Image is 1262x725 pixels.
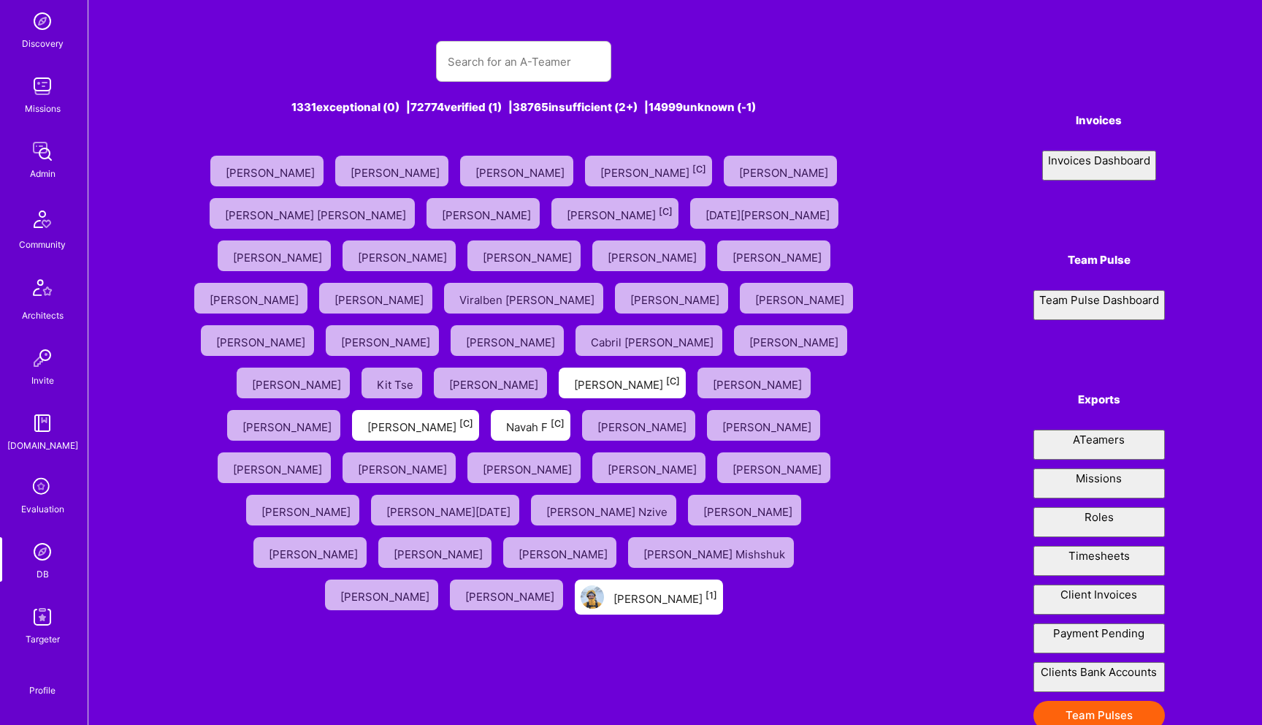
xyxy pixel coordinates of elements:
a: [PERSON_NAME] [718,150,843,192]
a: Kit Tse [356,362,428,404]
sup: [1] [705,590,717,601]
img: Skill Targeter [28,602,57,631]
div: [PERSON_NAME] [449,373,541,392]
div: [PERSON_NAME] [367,416,473,435]
div: [PERSON_NAME] [703,501,795,520]
div: [PERSON_NAME] [739,162,831,181]
div: [PERSON_NAME] [519,543,611,562]
a: [PERSON_NAME] [337,235,462,277]
button: Team Pulse Dashboard [1033,290,1165,320]
div: [PERSON_NAME] [351,162,443,181]
div: [PERSON_NAME] [574,373,680,392]
div: [PERSON_NAME] [334,289,427,308]
h4: Invoices [1033,114,1165,127]
div: [PERSON_NAME] [713,373,805,392]
a: [PERSON_NAME] [609,277,734,319]
a: [PERSON_NAME] [586,235,711,277]
div: [PERSON_NAME] [242,416,334,435]
button: Invoices Dashboard [1042,151,1156,181]
div: Evaluation [21,501,64,517]
a: [PERSON_NAME] [212,235,337,277]
a: [PERSON_NAME][C] [346,404,485,447]
a: [PERSON_NAME] [462,235,586,277]
div: Navah F [506,416,565,435]
button: ATeamers [1033,430,1165,460]
a: Profile [24,667,61,696]
div: [PERSON_NAME] Mishshuk [643,543,788,562]
div: [PERSON_NAME] [608,246,700,265]
div: [PERSON_NAME] [749,331,841,350]
div: Architects [22,308,64,323]
a: [PERSON_NAME] [701,404,826,447]
div: [PERSON_NAME] [216,331,308,350]
div: [PERSON_NAME] [358,246,450,265]
div: [PERSON_NAME] [358,458,450,477]
div: Cabril [PERSON_NAME] [591,331,716,350]
div: [PERSON_NAME] Nzive [546,501,670,520]
input: Search for an A-Teamer [448,43,600,80]
img: Community [25,202,60,237]
div: [PERSON_NAME] [597,416,689,435]
a: [PERSON_NAME] [497,531,622,574]
a: [PERSON_NAME] [728,319,853,362]
sup: [C] [551,418,565,429]
div: [PERSON_NAME] [483,246,575,265]
div: [PERSON_NAME] [733,458,825,477]
div: [PERSON_NAME] [600,162,706,181]
div: [PERSON_NAME] [733,246,825,265]
div: [DATE][PERSON_NAME] [705,204,833,223]
a: [PERSON_NAME] [462,447,586,489]
a: [PERSON_NAME] [692,362,817,404]
a: [PERSON_NAME] [320,319,445,362]
a: [PERSON_NAME][C] [546,192,684,235]
div: [PERSON_NAME] [340,585,432,604]
a: [PERSON_NAME] [454,150,579,192]
button: Clients Bank Accounts [1033,662,1165,692]
div: [PERSON_NAME] [252,373,344,392]
a: [PERSON_NAME] [372,531,497,574]
div: Targeter [26,631,60,647]
div: Admin [30,166,56,181]
div: [PERSON_NAME] [755,289,847,308]
a: [PERSON_NAME] [PERSON_NAME] [204,192,421,235]
a: [DATE][PERSON_NAME] [684,192,844,235]
a: [PERSON_NAME] [576,404,701,447]
a: [PERSON_NAME] [231,362,356,404]
div: [PERSON_NAME] [341,331,433,350]
div: Community [19,237,66,252]
img: User Avatar [581,585,604,609]
button: Client Invoices [1033,585,1165,615]
button: Roles [1033,507,1165,537]
div: 1331 exceptional (0) | 72774 verified (1) | 38765 insufficient (2+) | 14999 unknown (-1) [186,99,862,115]
h4: Exports [1033,393,1165,406]
div: Kit Tse [377,373,416,392]
a: [PERSON_NAME] [240,489,365,531]
img: teamwork [28,72,57,101]
a: Invoices Dashboard [1033,151,1165,181]
div: [PERSON_NAME] [210,289,302,308]
div: DB [37,566,49,582]
a: [PERSON_NAME][DATE] [365,489,525,531]
a: User Avatar[PERSON_NAME][1] [569,574,729,620]
a: [PERSON_NAME] [188,277,313,319]
a: [PERSON_NAME] [313,277,438,319]
div: Profile [29,683,56,696]
a: [PERSON_NAME] [421,192,546,235]
a: [PERSON_NAME] [204,150,329,192]
a: [PERSON_NAME] Nzive [525,489,682,531]
a: [PERSON_NAME] [337,447,462,489]
a: [PERSON_NAME][C] [579,150,718,192]
a: [PERSON_NAME] [734,277,859,319]
a: Cabril [PERSON_NAME] [570,319,728,362]
a: [PERSON_NAME][C] [553,362,692,404]
img: Architects [25,273,60,308]
div: [PERSON_NAME] [226,162,318,181]
i: icon SelectionTeam [28,474,56,501]
a: Viralben [PERSON_NAME] [438,277,609,319]
div: Discovery [22,36,64,51]
img: guide book [28,409,57,438]
div: [PERSON_NAME] [613,588,717,607]
div: Viralben [PERSON_NAME] [459,289,597,308]
div: [PERSON_NAME][DATE] [386,501,513,520]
